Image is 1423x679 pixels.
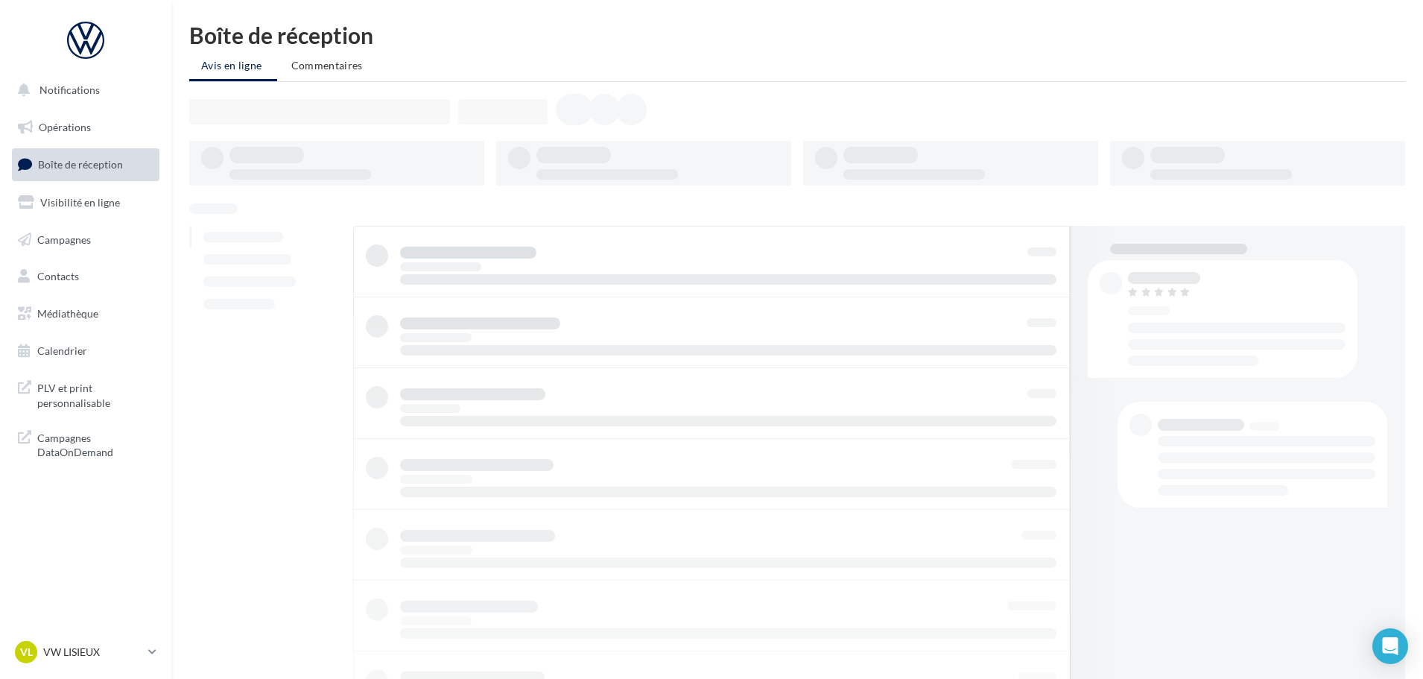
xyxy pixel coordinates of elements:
[20,645,33,660] span: VL
[9,298,162,329] a: Médiathèque
[9,224,162,256] a: Campagnes
[9,112,162,143] a: Opérations
[291,59,363,72] span: Commentaires
[38,158,123,171] span: Boîte de réception
[9,75,156,106] button: Notifications
[37,233,91,245] span: Campagnes
[1372,628,1408,664] div: Open Intercom Messenger
[43,645,142,660] p: VW LISIEUX
[37,428,153,460] span: Campagnes DataOnDemand
[37,378,153,410] span: PLV et print personnalisable
[12,638,159,666] a: VL VW LISIEUX
[39,121,91,133] span: Opérations
[37,307,98,320] span: Médiathèque
[9,335,162,367] a: Calendrier
[189,24,1405,46] div: Boîte de réception
[9,148,162,180] a: Boîte de réception
[37,270,79,282] span: Contacts
[9,187,162,218] a: Visibilité en ligne
[9,261,162,292] a: Contacts
[37,344,87,357] span: Calendrier
[9,422,162,466] a: Campagnes DataOnDemand
[39,83,100,96] span: Notifications
[40,196,120,209] span: Visibilité en ligne
[9,372,162,416] a: PLV et print personnalisable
